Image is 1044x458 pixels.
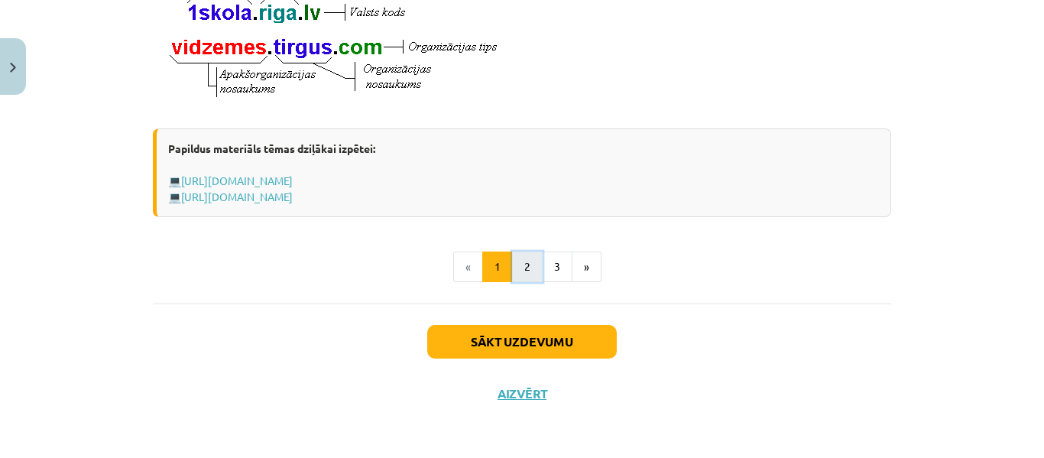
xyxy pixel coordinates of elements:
[493,386,551,401] button: Aizvērt
[427,325,617,359] button: Sākt uzdevumu
[168,141,375,155] strong: Papildus materiāls tēmas dziļākai izpētei:
[482,252,513,282] button: 1
[181,190,293,203] a: [URL][DOMAIN_NAME]
[181,174,293,187] a: [URL][DOMAIN_NAME]
[542,252,572,282] button: 3
[153,128,891,217] div: 💻 💻
[10,63,16,73] img: icon-close-lesson-0947bae3869378f0d4975bcd49f059093ad1ed9edebbc8119c70593378902aed.svg
[153,252,891,282] nav: Page navigation example
[512,252,543,282] button: 2
[572,252,601,282] button: »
